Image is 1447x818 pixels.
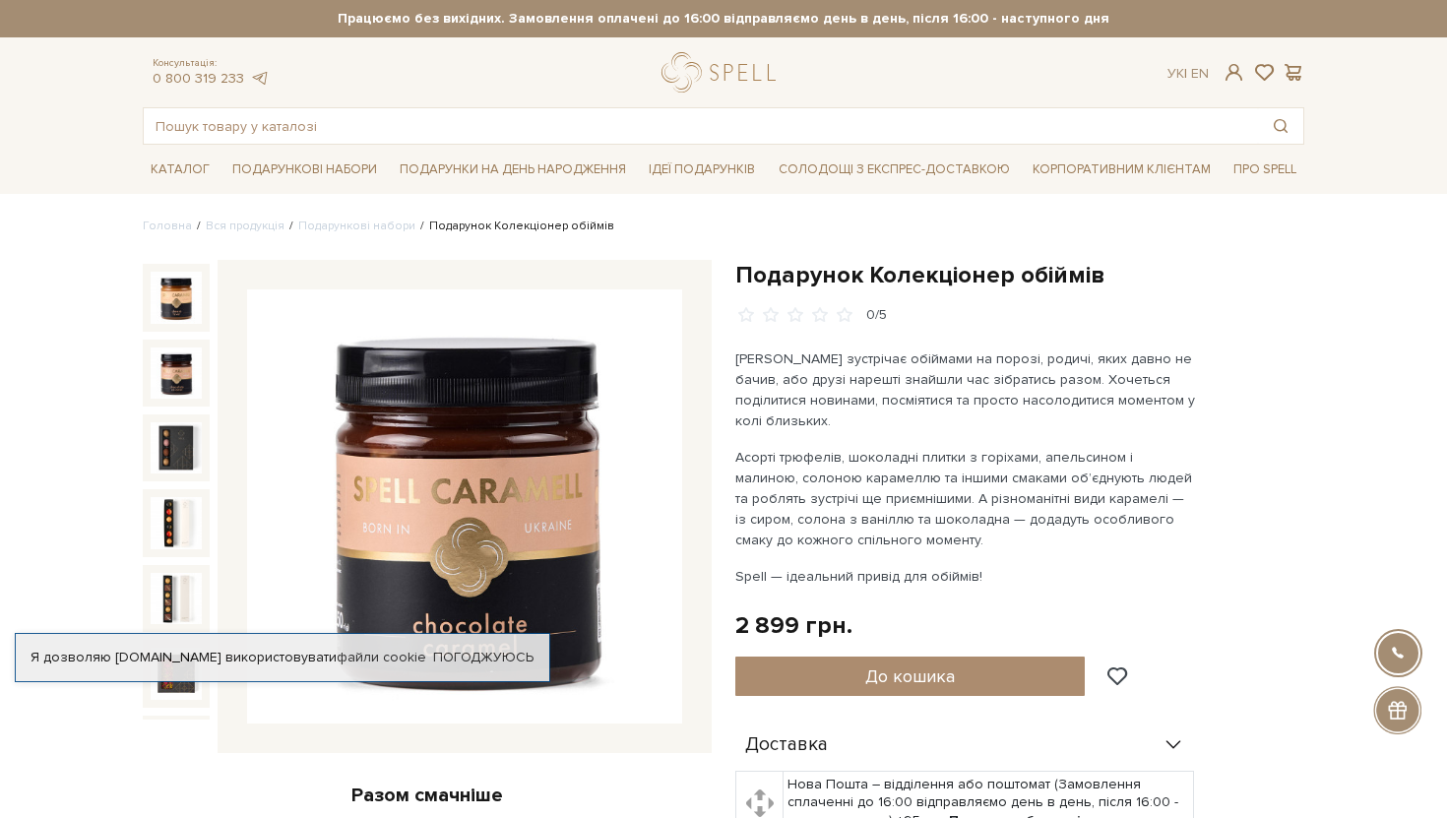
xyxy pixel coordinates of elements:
img: Подарунок Колекціонер обіймів [151,422,202,473]
a: Каталог [143,155,218,185]
strong: Працюємо без вихідних. Замовлення оплачені до 16:00 відправляємо день в день, після 16:00 - насту... [143,10,1304,28]
a: 0 800 319 233 [153,70,244,87]
img: Подарунок Колекціонер обіймів [247,289,682,724]
p: Spell — ідеальний привід для обіймів! [735,566,1197,587]
div: Ук [1167,65,1209,83]
a: Погоджуюсь [433,649,534,666]
a: Ідеї подарунків [641,155,763,185]
a: Корпоративним клієнтам [1025,155,1219,185]
a: Подарункові набори [298,219,415,233]
a: Вся продукція [206,219,284,233]
a: файли cookie [337,649,426,665]
p: [PERSON_NAME] зустрічає обіймами на порозі, родичі, яких давно не бачив, або друзі нарешті знайшл... [735,348,1197,431]
img: Подарунок Колекціонер обіймів [151,347,202,399]
a: Солодощі з експрес-доставкою [771,153,1018,186]
h1: Подарунок Колекціонер обіймів [735,260,1304,290]
div: 0/5 [866,306,887,325]
a: Головна [143,219,192,233]
a: logo [661,52,785,93]
input: Пошук товару у каталозі [144,108,1258,144]
span: Доставка [745,736,828,754]
p: Асорті трюфелів, шоколадні плитки з горіхами, апельсином і малиною, солоною карамеллю та іншими с... [735,447,1197,550]
button: До кошика [735,657,1085,696]
div: 2 899 грн. [735,610,852,641]
a: Подарунки на День народження [392,155,634,185]
a: telegram [249,70,269,87]
a: Про Spell [1226,155,1304,185]
li: Подарунок Колекціонер обіймів [415,218,614,235]
div: Разом смачніше [143,783,712,808]
div: Я дозволяю [DOMAIN_NAME] використовувати [16,649,549,666]
span: Консультація: [153,57,269,70]
img: Подарунок Колекціонер обіймів [151,272,202,323]
span: До кошика [865,665,955,687]
img: Подарунок Колекціонер обіймів [151,573,202,624]
a: En [1191,65,1209,82]
a: Подарункові набори [224,155,385,185]
button: Пошук товару у каталозі [1258,108,1303,144]
img: Подарунок Колекціонер обіймів [151,497,202,548]
span: | [1184,65,1187,82]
